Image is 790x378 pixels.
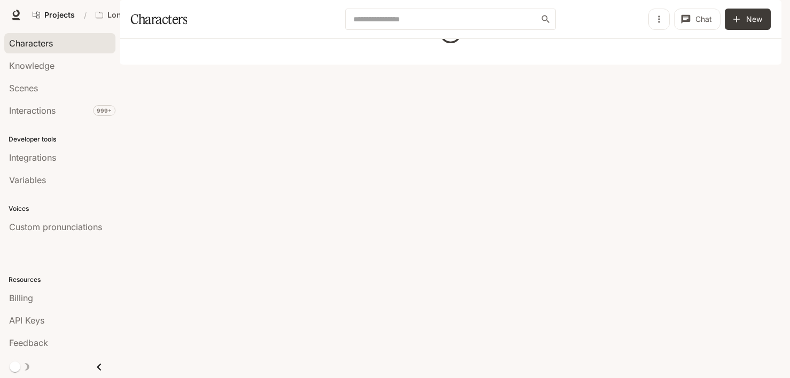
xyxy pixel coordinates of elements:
[44,11,75,20] span: Projects
[91,4,165,26] button: Open workspace menu
[28,4,80,26] a: Go to projects
[80,10,91,21] div: /
[674,9,721,30] button: Chat
[130,9,187,30] h1: Characters
[107,11,149,20] p: Longbourn
[725,9,771,30] button: New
